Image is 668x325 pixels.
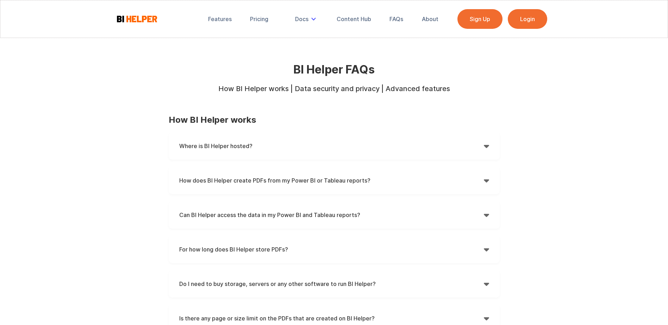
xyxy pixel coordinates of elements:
a: Content Hub [332,11,376,27]
h4: For how long does BI Helper store PDFs? [179,244,484,255]
h4: Is there any page or size limit on the PDFs that are created on BI Helper? [179,313,484,324]
a: Login [508,9,547,29]
div: About [422,15,438,23]
div: FAQs [389,15,403,23]
strong: How does BI Helper create PDFs from my Power BI or Tableau reports? [179,177,370,184]
div:  [484,210,489,220]
h4: Do I need to buy storage, servers or any other software to run BI Helper? [179,279,484,289]
div:  [484,244,489,255]
div:  [484,279,489,289]
strong: How BI Helper works | Data security and privacy | Advanced features [218,84,450,93]
a: About [417,11,443,27]
div: Features [208,15,232,23]
div: Docs [290,11,323,27]
div:  [484,175,489,186]
h2: BI Helper FAQs [210,63,458,76]
div: Pricing [250,15,268,23]
a: FAQs [385,11,408,27]
div:  [484,313,489,324]
a: Features [203,11,237,27]
a: Pricing [245,11,273,27]
div: Content Hub [337,15,371,23]
a: Sign Up [457,9,502,29]
strong: Where is BI Helper hosted? [179,142,252,149]
h4: Can BI Helper access the data in my Power BI and Tableau reports? [179,210,484,220]
div: Docs [295,15,308,23]
h3: How BI Helper works [169,115,500,125]
div:  [484,141,489,151]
